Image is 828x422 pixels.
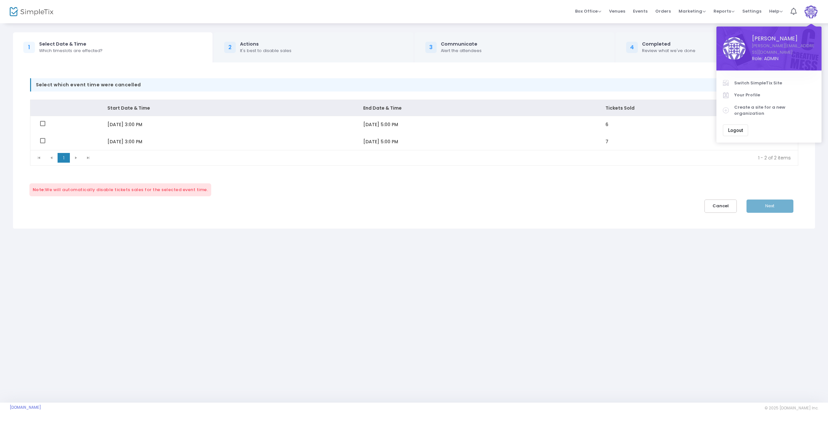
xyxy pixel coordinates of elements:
a: [DOMAIN_NAME] [10,405,41,410]
a: Your Profile [723,89,815,101]
a: Switch SimpleTix Site [723,77,815,89]
div: 1 [23,42,35,53]
kendo-pager-info: 1 - 2 of 2 items [99,155,791,161]
div: Which timeslots are effected? [39,48,103,54]
span: Events [633,3,648,19]
span: Box Office [575,8,601,14]
div: It's best to disable sales [240,48,291,54]
td: 7 [596,133,798,150]
span: Switch SimpleTix Site [734,80,815,86]
div: 4 [626,42,638,53]
span: Select which event time were cancelled [30,78,798,92]
span: [DATE] 3:00 PM [107,138,142,145]
div: Data table [30,100,798,150]
span: Create a site for a new organization [734,104,815,117]
a: [PERSON_NAME][EMAIL_ADDRESS][DOMAIN_NAME] [752,43,815,55]
span: Help [769,8,783,14]
div: Alert the attendees [441,48,482,54]
th: Tickets Sold [596,100,798,116]
span: © 2025 [DOMAIN_NAME] Inc. [765,406,818,411]
span: Page 1 [58,153,70,163]
span: [DATE] 3:00 PM [107,121,142,128]
a: Create a site for a new organization [723,101,815,120]
span: Settings [742,3,761,19]
span: Your Profile [734,92,815,98]
div: 3 [425,42,437,53]
span: Orders [655,3,671,19]
div: Communicate [441,41,482,48]
span: Reports [714,8,735,14]
span: Note: [33,187,45,193]
span: [DATE] 5:00 PM [363,121,398,128]
th: End Date & Time [354,100,596,116]
div: Select Date & Time [39,41,103,48]
span: Logout [728,128,743,133]
span: Marketing [679,8,706,14]
span: We will automatically disable tickets sales for the selected event time. [29,183,212,196]
span: Role: ADMIN [752,55,815,62]
span: [DATE] 5:00 PM [363,138,398,145]
div: 2 [224,42,236,53]
td: 6 [596,116,798,133]
span: [PERSON_NAME] [752,35,815,43]
span: Venues [609,3,625,19]
div: Actions [240,41,291,48]
th: Start Date & Time [98,100,354,116]
button: Cancel [704,200,737,213]
div: Review what we've done [642,48,695,54]
button: Logout [723,124,748,136]
div: Completed [642,41,695,48]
